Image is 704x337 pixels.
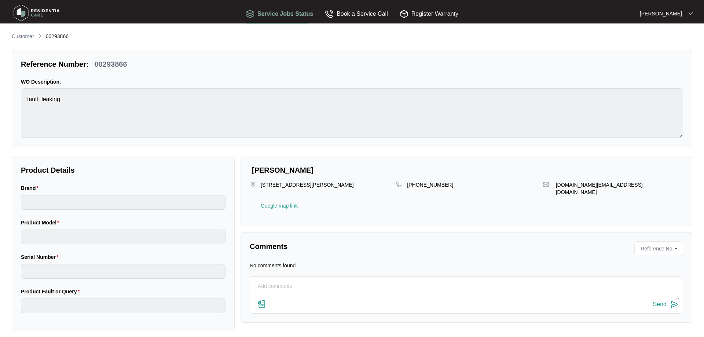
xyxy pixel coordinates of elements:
[325,10,334,18] img: Book a Service Call icon
[10,33,36,41] a: Customer
[556,181,683,196] p: [DOMAIN_NAME][EMAIL_ADDRESS][DOMAIN_NAME]
[21,88,683,138] textarea: fault: leaking
[46,33,69,39] span: 00293866
[12,33,34,40] p: Customer
[689,12,693,15] img: dropdown arrow
[640,10,682,17] p: [PERSON_NAME]
[21,253,61,261] label: Serial Number
[21,59,89,69] p: Reference Number:
[95,59,127,69] p: 00293866
[670,300,679,309] img: send-icon.svg
[21,165,225,175] p: Product Details
[21,264,225,279] input: Serial Number
[250,262,296,269] p: No comments found
[543,181,549,188] img: map-pin
[246,10,254,18] img: Service Jobs Status icon
[638,243,674,254] span: Reference No.
[257,300,266,308] img: file-attachment-doc.svg
[325,9,388,18] div: Book a Service Call
[21,230,225,244] input: Product Model
[653,300,679,309] button: Send
[37,33,43,39] img: chevron-right
[21,184,41,192] label: Brand
[407,181,453,188] p: [PHONE_NUMBER]
[252,165,683,175] p: [PERSON_NAME]
[11,2,62,24] img: residentia care logo
[396,181,403,188] img: map-pin
[675,243,680,254] p: -
[246,9,313,18] div: Service Jobs Status
[400,10,408,18] img: Register Warranty icon
[21,219,62,226] label: Product Model
[653,301,667,308] div: Send
[21,288,82,295] label: Product Fault or Query
[250,181,256,188] img: map-pin
[250,241,461,252] p: Comments
[261,203,298,208] a: Google map link
[21,195,225,210] input: Brand
[21,78,683,85] p: WO Description:
[21,298,225,313] input: Product Fault or Query
[261,181,354,196] p: [STREET_ADDRESS][PERSON_NAME]
[400,9,458,18] div: Register Warranty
